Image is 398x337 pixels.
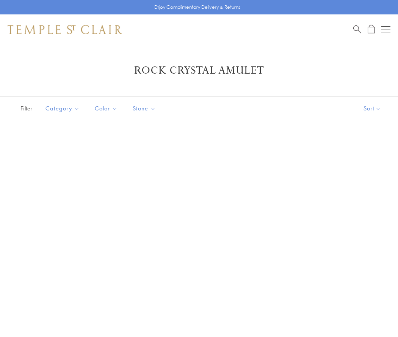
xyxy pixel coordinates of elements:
[353,25,361,34] a: Search
[346,97,398,120] button: Show sort by
[154,3,240,11] p: Enjoy Complimentary Delivery & Returns
[91,104,123,113] span: Color
[368,25,375,34] a: Open Shopping Bag
[127,100,161,117] button: Stone
[129,104,161,113] span: Stone
[19,64,379,77] h1: Rock Crystal Amulet
[42,104,85,113] span: Category
[8,25,122,34] img: Temple St. Clair
[89,100,123,117] button: Color
[381,25,390,34] button: Open navigation
[40,100,85,117] button: Category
